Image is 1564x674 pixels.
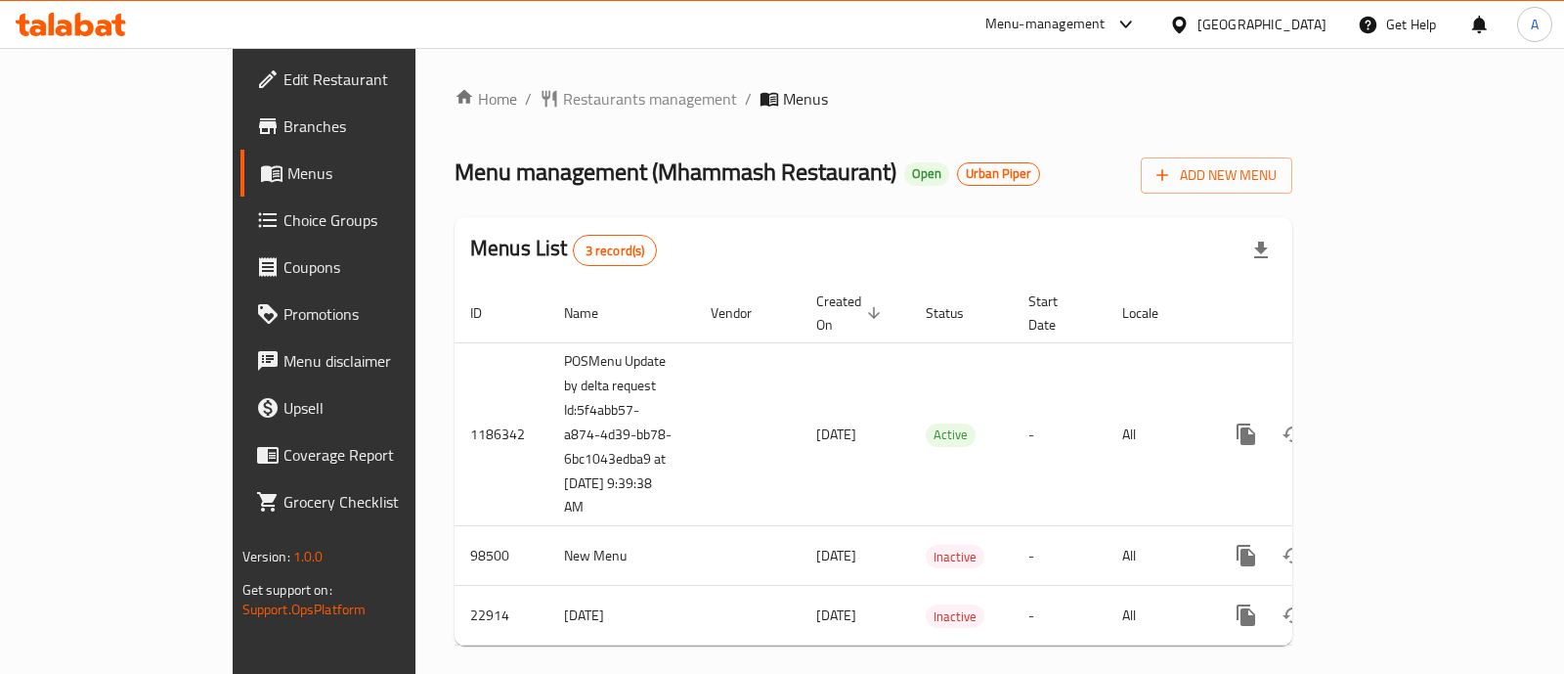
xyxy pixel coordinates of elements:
span: Start Date [1028,290,1083,337]
span: [DATE] [816,422,856,447]
button: more [1223,532,1270,579]
a: Menu disclaimer [240,337,494,384]
span: Inactive [926,546,984,568]
div: Open [904,162,949,186]
span: Choice Groups [283,208,478,232]
span: Urban Piper [958,165,1039,182]
div: Total records count [573,235,658,266]
span: Version: [242,544,290,569]
nav: breadcrumb [455,87,1292,111]
div: Inactive [926,605,984,628]
span: Created On [816,290,887,337]
td: POSMenu Update by delta request Id:5f4abb57-a874-4d39-bb78-6bc1043edba9 at [DATE] 9:39:38 AM [548,342,695,526]
table: enhanced table [455,284,1426,647]
td: All [1107,342,1207,526]
a: Grocery Checklist [240,478,494,525]
button: more [1223,411,1270,458]
a: Promotions [240,291,494,337]
span: Coupons [283,255,478,279]
span: ID [470,301,507,325]
span: Menus [783,87,828,111]
span: Grocery Checklist [283,490,478,514]
div: [GEOGRAPHIC_DATA] [1197,14,1326,35]
span: [DATE] [816,543,856,568]
td: 22914 [455,586,548,646]
button: Change Status [1270,411,1317,458]
a: Coupons [240,244,494,291]
td: [DATE] [548,586,695,646]
a: Choice Groups [240,197,494,244]
td: All [1107,526,1207,586]
div: Menu-management [985,13,1106,36]
span: Promotions [283,302,478,326]
span: Menu management ( Mhammash Restaurant ) [455,150,896,194]
td: - [1013,526,1107,586]
span: Upsell [283,396,478,420]
td: - [1013,586,1107,646]
button: Change Status [1270,532,1317,579]
td: 98500 [455,526,548,586]
span: Branches [283,114,478,138]
button: more [1223,592,1270,639]
span: Open [904,165,949,182]
button: Add New Menu [1141,157,1292,194]
li: / [745,87,752,111]
a: Restaurants management [540,87,737,111]
span: Status [926,301,989,325]
th: Actions [1207,284,1426,343]
h2: Menus List [470,234,657,266]
a: Edit Restaurant [240,56,494,103]
td: 1186342 [455,342,548,526]
a: Upsell [240,384,494,431]
span: Restaurants management [563,87,737,111]
td: New Menu [548,526,695,586]
span: [DATE] [816,603,856,628]
span: A [1531,14,1539,35]
span: Menus [287,161,478,185]
span: Inactive [926,606,984,628]
a: Menus [240,150,494,197]
span: Coverage Report [283,443,478,467]
span: Active [926,424,976,446]
a: Support.OpsPlatform [242,597,367,622]
a: Branches [240,103,494,150]
button: Change Status [1270,592,1317,639]
span: Get support on: [242,577,332,603]
span: 3 record(s) [574,242,657,260]
li: / [525,87,532,111]
a: Coverage Report [240,431,494,478]
span: Name [564,301,624,325]
td: - [1013,342,1107,526]
span: Locale [1122,301,1184,325]
span: Vendor [711,301,777,325]
div: Export file [1238,227,1284,274]
span: Edit Restaurant [283,67,478,91]
span: 1.0.0 [293,544,324,569]
span: Add New Menu [1156,163,1277,188]
td: All [1107,586,1207,646]
div: Active [926,424,976,447]
span: Menu disclaimer [283,349,478,373]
